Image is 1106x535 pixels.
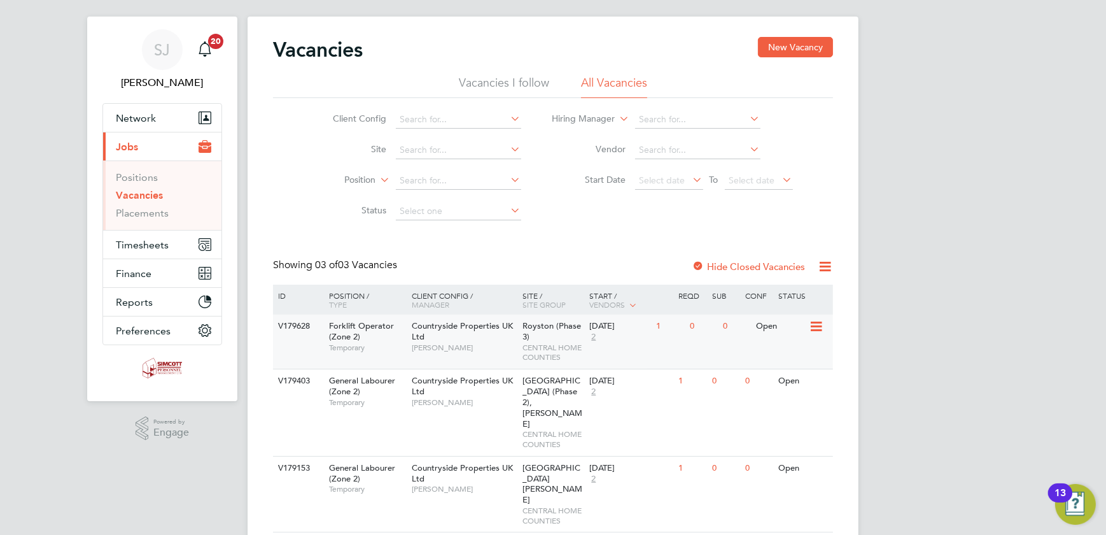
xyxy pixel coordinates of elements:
[412,343,517,353] span: [PERSON_NAME]
[329,484,405,494] span: Temporary
[687,315,720,338] div: 0
[412,462,513,484] span: Countryside Properties UK Ltd
[589,463,672,474] div: [DATE]
[116,141,138,153] span: Jobs
[635,141,760,159] input: Search for...
[275,369,319,393] div: V179403
[116,207,169,219] a: Placements
[709,457,742,480] div: 0
[729,175,775,186] span: Select date
[1055,484,1096,525] button: Open Resource Center, 13 new notifications
[208,34,223,49] span: 20
[103,104,221,132] button: Network
[675,457,708,480] div: 1
[396,172,521,190] input: Search for...
[709,285,742,306] div: Sub
[329,343,405,353] span: Temporary
[273,37,363,62] h2: Vacancies
[459,75,549,98] li: Vacancies I follow
[303,174,376,187] label: Position
[116,171,158,183] a: Positions
[273,259,400,272] div: Showing
[103,231,221,259] button: Timesheets
[742,369,775,393] div: 0
[87,17,237,401] nav: Main navigation
[102,75,222,90] span: Shaun Jex
[116,296,153,308] span: Reports
[523,375,583,429] span: [GEOGRAPHIC_DATA] (Phase 2), [PERSON_NAME]
[409,285,520,315] div: Client Config /
[396,203,521,220] input: Select one
[675,285,708,306] div: Reqd
[589,387,598,397] span: 2
[275,315,319,338] div: V179628
[143,358,183,378] img: simcott-logo-retina.png
[116,239,169,251] span: Timesheets
[412,299,449,310] span: Manager
[742,457,775,480] div: 0
[542,113,615,125] label: Hiring Manager
[523,299,566,310] span: Site Group
[523,429,584,449] span: CENTRAL HOME COUNTIES
[153,427,189,438] span: Engage
[675,369,708,393] div: 1
[275,457,319,480] div: V179153
[329,397,405,408] span: Temporary
[742,285,775,306] div: Conf
[589,376,672,387] div: [DATE]
[103,259,221,287] button: Finance
[153,417,189,427] span: Powered by
[586,285,675,317] div: Start /
[412,397,517,408] span: [PERSON_NAME]
[329,375,395,397] span: General Labourer (Zone 2)
[776,369,831,393] div: Open
[589,321,650,332] div: [DATE]
[102,358,222,378] a: Go to home page
[314,204,387,216] label: Status
[329,462,395,484] span: General Labourer (Zone 2)
[329,320,394,342] span: Forklift Operator (Zone 2)
[314,143,387,155] label: Site
[116,267,151,280] span: Finance
[103,288,221,316] button: Reports
[589,299,625,310] span: Vendors
[315,259,338,271] span: 03 of
[103,160,221,230] div: Jobs
[523,320,582,342] span: Royston (Phase 3)
[412,375,513,397] span: Countryside Properties UK Ltd
[116,189,163,201] a: Vacancies
[314,113,387,124] label: Client Config
[103,132,221,160] button: Jobs
[523,506,584,525] span: CENTRAL HOME COUNTIES
[136,417,190,441] a: Powered byEngage
[776,457,831,480] div: Open
[553,174,626,185] label: Start Date
[412,320,513,342] span: Countryside Properties UK Ltd
[589,474,598,485] span: 2
[692,260,805,273] label: Hide Closed Vacancies
[653,315,686,338] div: 1
[275,285,319,306] div: ID
[758,37,833,57] button: New Vacancy
[640,175,685,186] span: Select date
[581,75,647,98] li: All Vacancies
[396,141,521,159] input: Search for...
[116,325,171,337] span: Preferences
[706,171,722,188] span: To
[412,484,517,494] span: [PERSON_NAME]
[589,332,598,343] span: 2
[753,315,809,338] div: Open
[709,369,742,393] div: 0
[116,112,156,124] span: Network
[635,111,760,129] input: Search for...
[315,259,397,271] span: 03 Vacancies
[396,111,521,129] input: Search for...
[720,315,753,338] div: 0
[329,299,347,310] span: Type
[192,29,218,70] a: 20
[319,285,409,315] div: Position /
[776,285,831,306] div: Status
[103,317,221,345] button: Preferences
[520,285,587,315] div: Site /
[155,41,171,58] span: SJ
